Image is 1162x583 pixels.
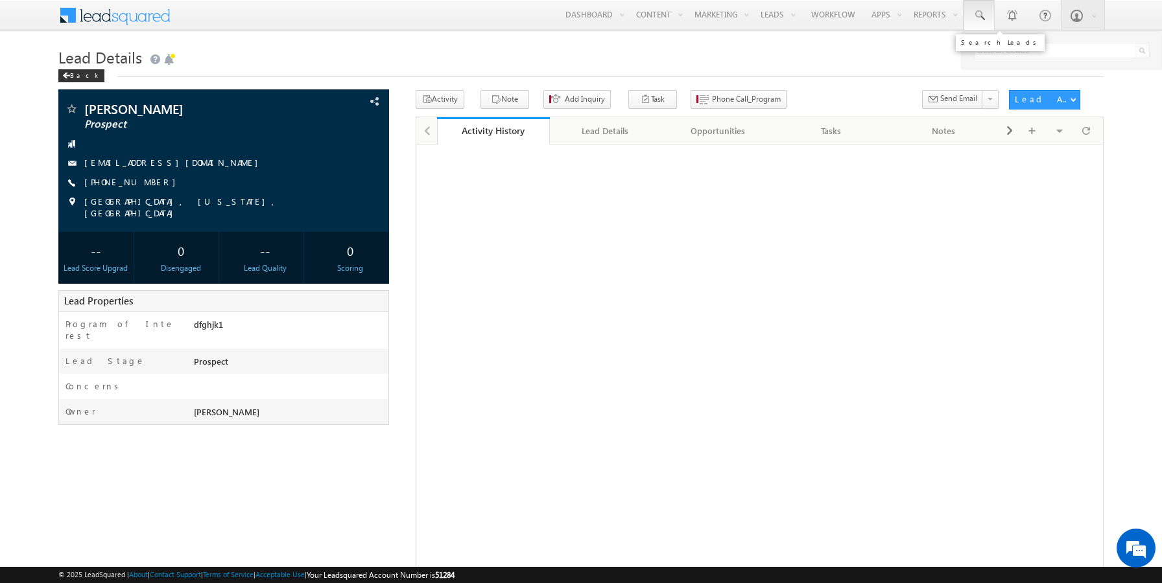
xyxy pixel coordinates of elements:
div: Back [58,69,104,82]
span: [GEOGRAPHIC_DATA], [US_STATE], [GEOGRAPHIC_DATA] [84,196,355,219]
a: [EMAIL_ADDRESS][DOMAIN_NAME] [84,157,265,168]
span: [PHONE_NUMBER] [84,176,182,189]
div: -- [62,238,131,262]
div: 0 [146,238,215,262]
div: Opportunities [672,123,763,139]
div: -- [231,238,300,262]
div: Search Leads [961,38,1039,46]
div: Tasks [785,123,876,139]
span: Prospect [84,118,291,131]
span: Add Inquiry [565,93,605,105]
span: Phone Call_Program [712,93,781,105]
div: 0 [316,238,385,262]
button: Lead Actions [1009,90,1080,109]
div: Activity History [447,124,540,137]
span: Your Leadsquared Account Number is [307,570,455,580]
span: [PERSON_NAME] [84,102,291,115]
button: Activity [416,90,464,109]
label: Program of Interest [65,318,178,341]
a: Notes [888,117,1001,144]
a: Acceptable Use [255,570,305,578]
a: Back [58,69,111,80]
span: Lead Details [58,47,142,67]
a: Tasks [775,117,888,144]
a: Lead Details [550,117,663,144]
label: Concerns [65,380,123,392]
button: Send Email [922,90,983,109]
label: Lead Stage [65,355,145,367]
a: Activity History [437,117,550,144]
a: Contact Support [150,570,201,578]
a: About [129,570,148,578]
div: Disengaged [146,262,215,274]
div: Prospect [191,355,388,373]
button: Task [628,90,677,109]
div: Lead Quality [231,262,300,274]
span: Send Email [940,93,977,104]
label: Owner [65,406,96,417]
button: Add Inquiry [543,90,611,109]
div: Lead Details [560,123,651,139]
button: Note [480,90,529,109]
span: Lead Properties [64,294,133,307]
a: Terms of Service [203,570,254,578]
a: Opportunities [662,117,775,144]
span: [PERSON_NAME] [194,406,259,417]
div: Notes [898,123,989,139]
div: Lead Actions [1015,93,1070,105]
button: Phone Call_Program [691,90,787,109]
div: Scoring [316,262,385,274]
span: © 2025 LeadSquared | | | | | [58,569,455,581]
input: Search Leads [974,43,1150,58]
span: 51284 [435,570,455,580]
div: Lead Score Upgrad [62,262,131,274]
div: dfghjk1 [191,318,388,336]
